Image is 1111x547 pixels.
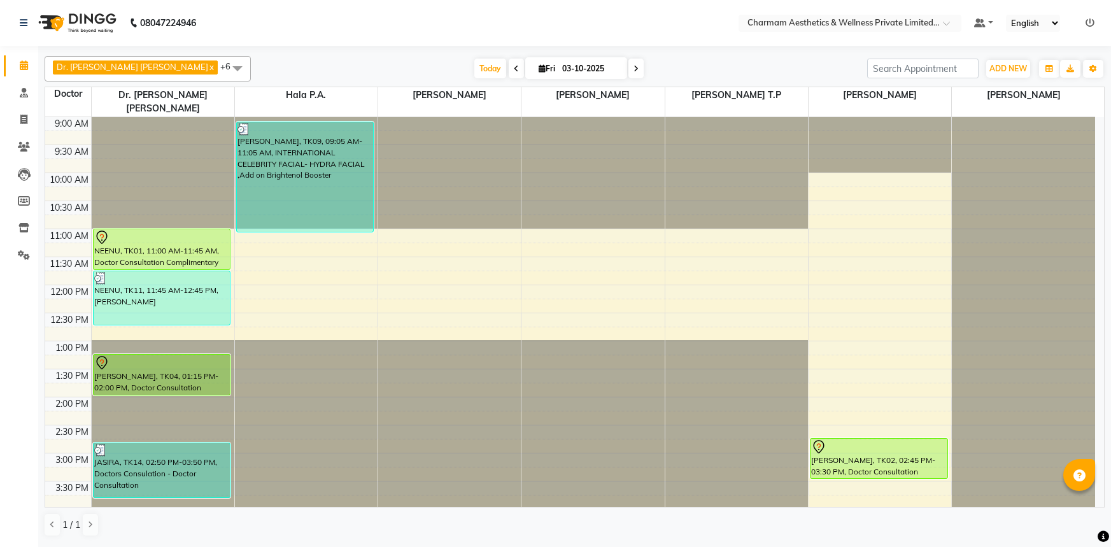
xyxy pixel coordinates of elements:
[535,64,558,73] span: Fri
[53,369,91,383] div: 1:30 PM
[94,443,230,497] div: JASIRA, TK14, 02:50 PM-03:50 PM, Doctors Consulation - Doctor Consultation
[62,518,80,532] span: 1 / 1
[220,61,240,71] span: +6
[53,481,91,495] div: 3:30 PM
[48,285,91,299] div: 12:00 PM
[52,145,91,159] div: 9:30 AM
[208,62,214,72] a: x
[235,87,378,103] span: Hala P.A.
[665,87,808,103] span: [PERSON_NAME] T.P
[809,87,951,103] span: [PERSON_NAME]
[94,271,230,325] div: NEENU, TK11, 11:45 AM-12:45 PM, [PERSON_NAME]
[57,62,208,72] span: Dr. [PERSON_NAME] [PERSON_NAME]
[952,87,1095,103] span: [PERSON_NAME]
[867,59,979,78] input: Search Appointment
[53,453,91,467] div: 3:00 PM
[378,87,521,103] span: [PERSON_NAME]
[92,87,234,117] span: Dr. [PERSON_NAME] [PERSON_NAME]
[474,59,506,78] span: Today
[1058,496,1098,534] iframe: chat widget
[986,60,1030,78] button: ADD NEW
[52,117,91,131] div: 9:00 AM
[53,425,91,439] div: 2:30 PM
[810,439,947,478] div: [PERSON_NAME], TK02, 02:45 PM-03:30 PM, Doctor Consultation Complimentary
[94,229,230,269] div: NEENU, TK01, 11:00 AM-11:45 AM, Doctor Consultation Complimentary
[140,5,196,41] b: 08047224946
[48,313,91,327] div: 12:30 PM
[47,229,91,243] div: 11:00 AM
[53,341,91,355] div: 1:00 PM
[558,59,622,78] input: 2025-10-03
[94,355,230,395] div: [PERSON_NAME], TK04, 01:15 PM-02:00 PM, Doctor Consultation Complimentary
[237,122,374,232] div: [PERSON_NAME], TK09, 09:05 AM-11:05 AM, INTERNATIONAL CELEBRITY FACIAL- HYDRA FACIAL ,Add on Brig...
[32,5,120,41] img: logo
[45,87,91,101] div: Doctor
[47,173,91,187] div: 10:00 AM
[53,397,91,411] div: 2:00 PM
[47,257,91,271] div: 11:30 AM
[989,64,1027,73] span: ADD NEW
[521,87,664,103] span: [PERSON_NAME]
[47,201,91,215] div: 10:30 AM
